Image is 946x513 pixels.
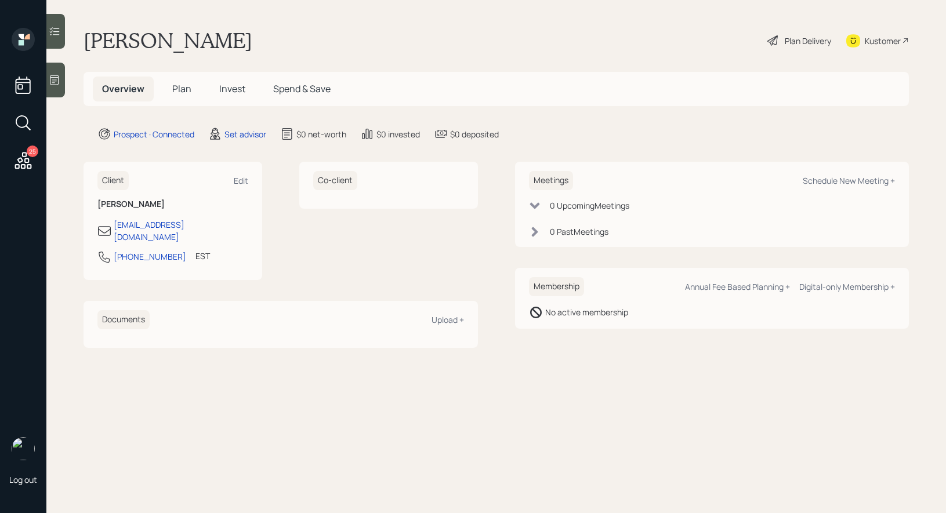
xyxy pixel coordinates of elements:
div: Edit [234,175,248,186]
div: Plan Delivery [785,35,831,47]
div: Schedule New Meeting + [803,175,895,186]
div: [EMAIL_ADDRESS][DOMAIN_NAME] [114,219,248,243]
div: [PHONE_NUMBER] [114,250,186,263]
img: treva-nostdahl-headshot.png [12,437,35,460]
div: $0 net-worth [296,128,346,140]
span: Plan [172,82,191,95]
h6: Documents [97,310,150,329]
h1: [PERSON_NAME] [84,28,252,53]
span: Overview [102,82,144,95]
div: 25 [27,145,38,157]
div: $0 deposited [450,128,499,140]
h6: Meetings [529,171,573,190]
h6: Co-client [313,171,357,190]
div: 0 Upcoming Meeting s [550,199,629,212]
span: Invest [219,82,245,95]
div: Prospect · Connected [114,128,194,140]
span: Spend & Save [273,82,331,95]
h6: Client [97,171,129,190]
div: 0 Past Meeting s [550,225,608,238]
h6: [PERSON_NAME] [97,199,248,209]
div: Set advisor [224,128,266,140]
div: $0 invested [376,128,420,140]
div: No active membership [545,306,628,318]
div: Digital-only Membership + [799,281,895,292]
div: Kustomer [865,35,901,47]
div: Upload + [432,314,464,325]
div: Log out [9,474,37,485]
div: EST [195,250,210,262]
div: Annual Fee Based Planning + [685,281,790,292]
h6: Membership [529,277,584,296]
